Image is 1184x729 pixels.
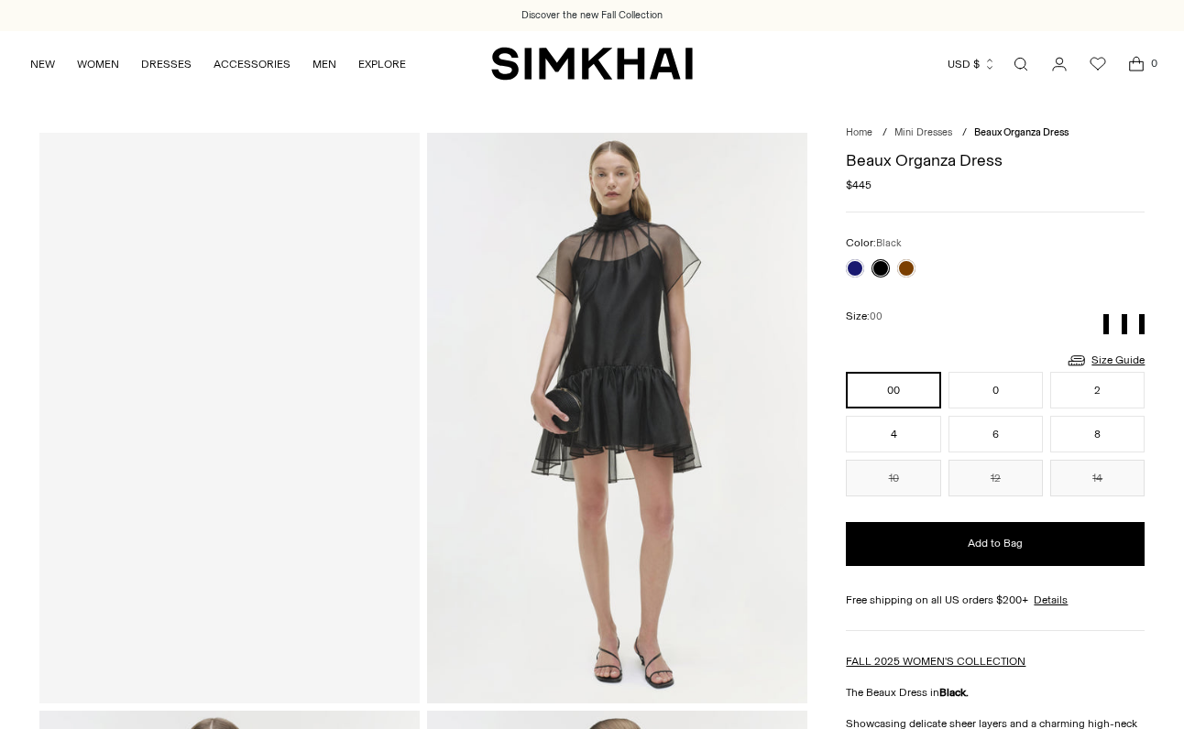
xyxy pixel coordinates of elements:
span: Black [876,237,902,249]
button: 14 [1050,460,1145,496]
a: Mini Dresses [894,126,952,138]
button: USD $ [948,44,996,84]
button: 10 [846,460,940,496]
div: Free shipping on all US orders $200+ [846,592,1145,608]
a: Beaux Organza Dress [39,133,420,703]
div: / [962,125,967,141]
a: NEW [30,44,55,84]
a: Open cart modal [1118,46,1155,82]
span: Add to Bag [968,536,1023,551]
a: Open search modal [1003,46,1039,82]
p: The Beaux Dress in [846,684,1145,701]
a: Go to the account page [1041,46,1078,82]
a: DRESSES [141,44,192,84]
label: Size: [846,308,883,325]
a: EXPLORE [358,44,406,84]
label: Color: [846,234,902,252]
a: Discover the new Fall Collection [521,8,663,23]
div: / [883,125,887,141]
a: Details [1034,592,1068,608]
button: 6 [948,416,1043,452]
span: 00 [870,310,883,322]
a: WOMEN [77,44,119,84]
a: ACCESSORIES [214,44,291,84]
span: 0 [1146,55,1162,71]
button: 12 [948,460,1043,496]
nav: breadcrumbs [846,125,1145,141]
img: Beaux Organza Dress [427,133,807,703]
button: 2 [1050,372,1145,408]
a: Wishlist [1080,46,1116,82]
button: 00 [846,372,940,408]
a: SIMKHAI [491,46,693,82]
a: Size Guide [1066,349,1145,372]
span: $445 [846,177,872,193]
button: Add to Bag [846,522,1145,566]
a: Home [846,126,872,138]
a: FALL 2025 WOMEN'S COLLECTION [846,655,1025,668]
a: MEN [312,44,336,84]
h1: Beaux Organza Dress [846,152,1145,169]
span: Beaux Organza Dress [974,126,1069,138]
button: 4 [846,416,940,452]
button: 0 [948,372,1043,408]
button: 8 [1050,416,1145,452]
strong: Black. [939,686,969,699]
